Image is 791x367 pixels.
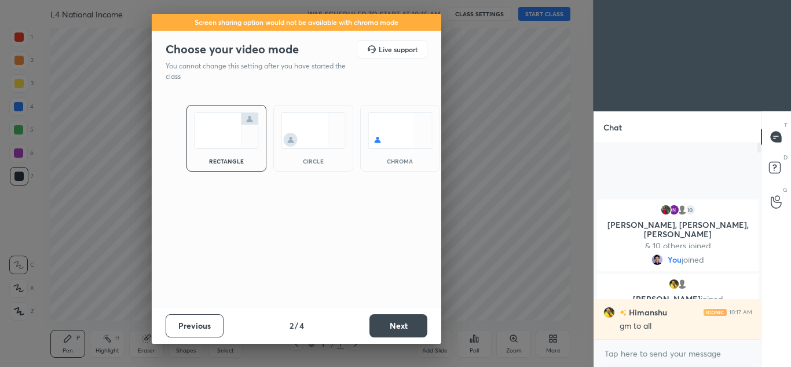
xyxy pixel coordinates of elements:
img: 4a5fea1b80694d39a9c457cd04b96852.jpg [603,307,615,318]
div: circle [290,158,336,164]
p: [PERSON_NAME], [PERSON_NAME], [PERSON_NAME] [604,220,752,239]
div: rectangle [203,158,250,164]
div: grid [594,197,761,339]
p: G [783,186,788,194]
img: b6da271be9974c4da02500ba606d6206.37767682_3 [668,204,679,216]
p: & 10 others joined [604,241,752,250]
h4: / [295,319,298,332]
span: joined [700,293,723,304]
p: D [783,153,788,162]
p: You cannot change this setting after you have started the class [166,61,353,82]
p: [PERSON_NAME] [604,295,752,304]
img: no-rating-badge.077c3623.svg [620,310,627,316]
h4: 2 [290,319,294,332]
img: default.png [676,278,687,290]
img: default.png [676,204,687,216]
h6: Himanshu [627,306,667,318]
img: 4a5fea1b80694d39a9c457cd04b96852.jpg [668,278,679,290]
div: chroma [377,158,423,164]
div: Screen sharing option would not be available with chroma mode [152,14,441,31]
img: normalScreenIcon.ae25ed63.svg [194,112,259,149]
span: joined [682,255,704,264]
div: 10 [684,204,695,216]
p: Chat [594,112,631,143]
img: circleScreenIcon.acc0effb.svg [281,112,346,149]
img: 5cd6f6d0c13c4819a704c14f567d486a.jpg [660,204,671,216]
button: Previous [166,314,224,337]
div: 10:17 AM [729,309,752,316]
img: iconic-light.a09c19a4.png [704,309,727,316]
p: T [784,121,788,129]
h2: Choose your video mode [166,42,299,57]
img: chromaScreenIcon.c19ab0a0.svg [368,112,433,149]
img: 5f78e08646bc44f99abb663be3a7d85a.jpg [651,254,663,266]
h5: Live support [379,46,418,53]
span: You [668,255,682,264]
button: Next [369,314,427,337]
h4: 4 [299,319,304,332]
div: gm to all [620,321,752,332]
